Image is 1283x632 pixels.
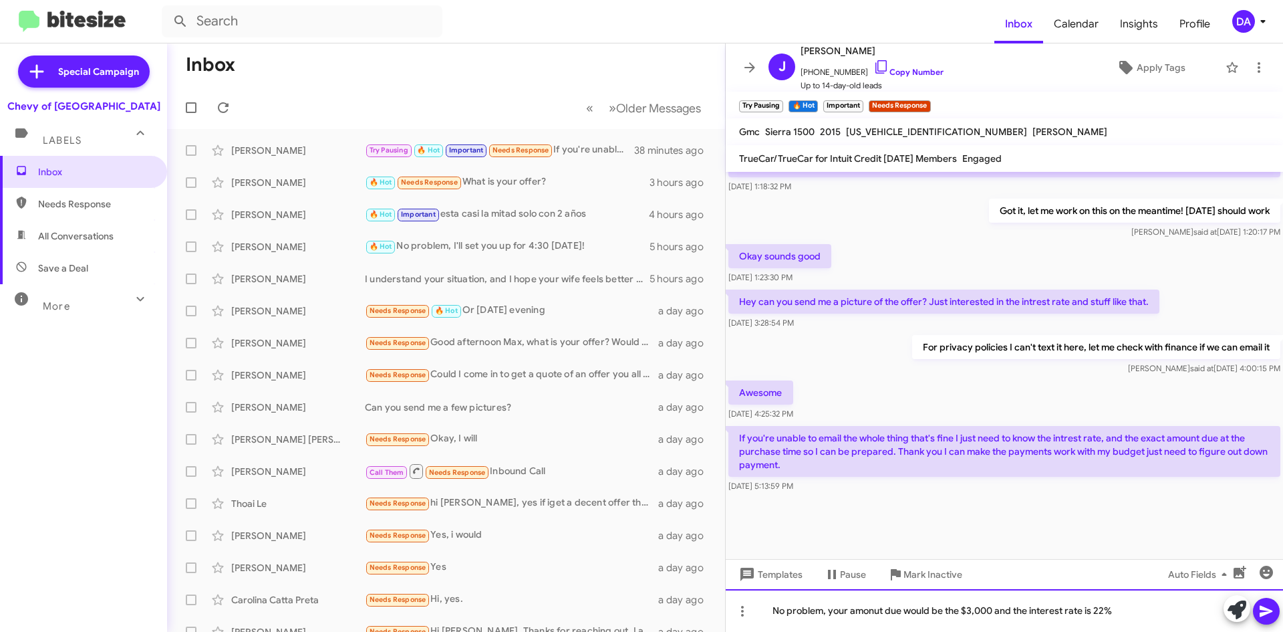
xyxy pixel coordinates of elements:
p: Hey can you send me a picture of the offer? Just interested in the intrest rate and stuff like that. [728,290,1159,314]
span: Important [401,210,436,219]
button: Apply Tags [1082,56,1219,80]
button: Templates [726,562,813,587]
div: a day ago [658,304,714,318]
div: Or [DATE] evening [365,303,658,318]
span: J [778,56,786,78]
p: Awesome [728,381,793,405]
div: Carolina Catta Preta [231,593,365,607]
span: Call Them [370,468,404,477]
span: Needs Response [370,338,426,347]
div: esta casi la mitad solo con 2 años [365,207,649,222]
span: Sierra 1500 [765,126,815,138]
div: Yes, i would [365,528,658,543]
span: Templates [736,562,803,587]
span: [DATE] 4:25:32 PM [728,409,793,419]
button: Next [601,94,709,122]
div: 5 hours ago [650,272,714,286]
div: a day ago [658,593,714,607]
span: Needs Response [370,563,426,572]
span: Engaged [962,152,1002,165]
span: [PERSON_NAME] [1032,126,1107,138]
div: [PERSON_NAME] [231,368,365,382]
span: [PERSON_NAME] [801,43,944,59]
a: Calendar [1043,5,1109,43]
div: [PERSON_NAME] [231,336,365,350]
span: Inbox [38,165,152,179]
div: DA [1232,10,1255,33]
div: 38 minutes ago [634,144,714,157]
span: 🔥 Hot [370,242,392,251]
div: [PERSON_NAME] [231,465,365,478]
div: 5 hours ago [650,240,714,253]
span: More [43,300,70,312]
a: Special Campaign [18,56,150,88]
div: I understand your situation, and I hope your wife feels better soon. Unfortunately, I can't provi... [365,272,650,286]
div: a day ago [658,497,714,510]
span: [PERSON_NAME] [DATE] 4:00:15 PM [1128,363,1280,373]
div: [PERSON_NAME] [231,176,365,189]
a: Inbox [994,5,1043,43]
span: 🔥 Hot [417,146,440,154]
span: 🔥 Hot [435,306,458,315]
span: Needs Response [429,468,486,477]
span: [US_VEHICLE_IDENTIFICATION_NUMBER] [846,126,1027,138]
span: Needs Response [401,178,458,187]
span: Needs Response [370,499,426,508]
span: TrueCar/TrueCar for Intuit Credit [DATE] Members [739,152,957,165]
span: said at [1193,227,1217,237]
div: [PERSON_NAME] [231,529,365,542]
span: Needs Response [370,531,426,540]
div: Okay, I will [365,431,658,447]
div: Inbound Call [365,463,658,480]
div: a day ago [658,433,714,446]
span: [DATE] 3:28:54 PM [728,318,794,328]
span: Save a Deal [38,261,88,275]
div: a day ago [658,561,714,574]
span: [DATE] 1:23:30 PM [728,272,793,282]
small: 🔥 Hot [789,100,817,112]
button: DA [1221,10,1268,33]
a: Profile [1169,5,1221,43]
div: [PERSON_NAME] [231,144,365,157]
h1: Inbox [186,54,235,76]
span: Needs Response [38,197,152,211]
span: Pause [840,562,866,587]
span: [DATE] 5:13:59 PM [728,481,793,491]
small: Needs Response [869,100,930,112]
div: a day ago [658,465,714,478]
p: For privacy policies I can't text it here, let me check with finance if we can email it [912,335,1280,359]
span: Gmc [739,126,760,138]
span: Needs Response [370,306,426,315]
span: « [586,100,593,116]
span: Up to 14-day-old leads [801,79,944,92]
div: Could I come in to get a quote of an offer you all are wiling to do [365,367,658,383]
span: Mark Inactive [903,562,962,587]
span: Apply Tags [1137,56,1185,80]
a: Insights [1109,5,1169,43]
span: 🔥 Hot [370,210,392,219]
span: [PHONE_NUMBER] [801,59,944,79]
span: 2015 [820,126,841,138]
div: Good afternoon Max, what is your offer? Would you also help me with finding a used truck as a rep... [365,335,658,350]
div: [PERSON_NAME] [231,401,365,414]
div: hi [PERSON_NAME], yes if iget a decent offer then you can have my x7 [365,496,658,511]
div: Can you send me a few pictures? [365,401,658,414]
div: 4 hours ago [649,208,714,221]
div: [PERSON_NAME] [PERSON_NAME] [231,433,365,446]
span: Needs Response [370,371,426,379]
span: [PERSON_NAME] [DATE] 1:20:17 PM [1131,227,1280,237]
div: a day ago [658,368,714,382]
input: Search [162,5,442,37]
span: said at [1190,363,1214,373]
span: All Conversations [38,229,114,243]
div: [PERSON_NAME] [231,240,365,253]
span: Older Messages [616,101,701,116]
span: [DATE] 1:18:32 PM [728,181,791,191]
span: Important [449,146,484,154]
p: Got it, let me work on this on the meantime! [DATE] should work [989,199,1280,223]
button: Mark Inactive [877,562,973,587]
p: Okay sounds good [728,244,831,268]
